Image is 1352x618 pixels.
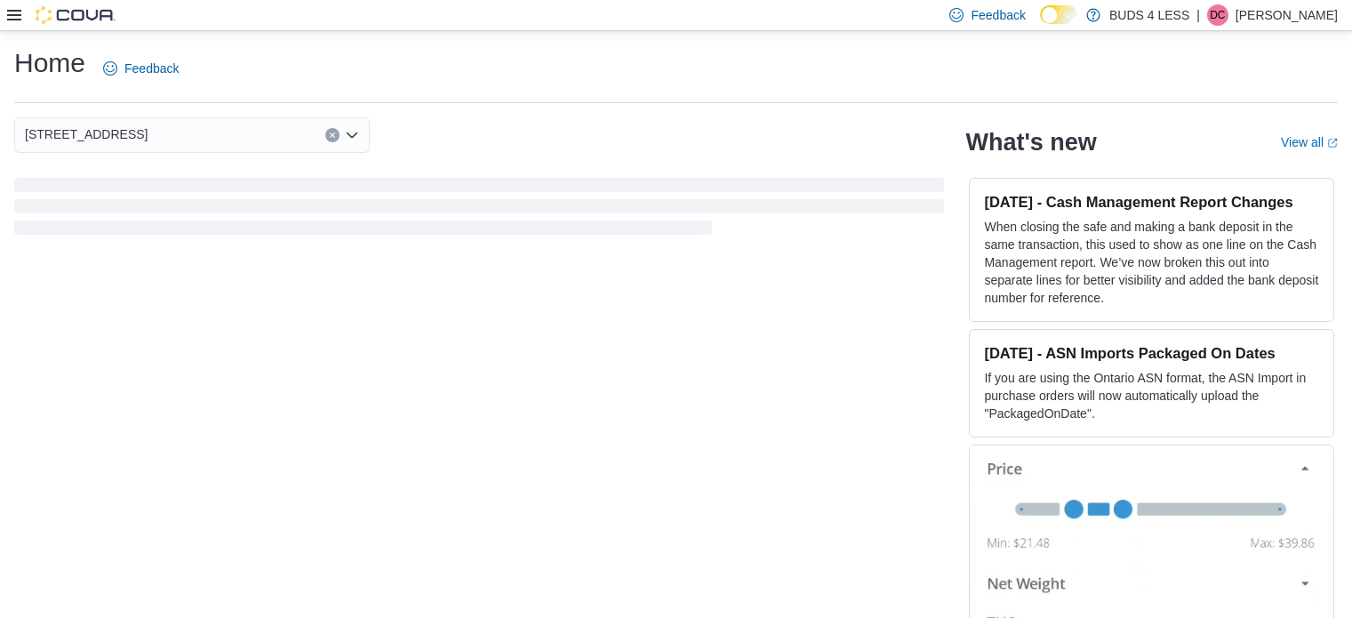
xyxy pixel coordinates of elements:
[325,128,340,142] button: Clear input
[36,6,116,24] img: Cova
[984,218,1319,307] p: When closing the safe and making a bank deposit in the same transaction, this used to show as one...
[14,181,944,238] span: Loading
[96,51,186,86] a: Feedback
[1236,4,1338,26] p: [PERSON_NAME]
[1327,138,1338,148] svg: External link
[971,6,1025,24] span: Feedback
[984,193,1319,211] h3: [DATE] - Cash Management Report Changes
[1207,4,1228,26] div: Diana Careri
[25,124,148,145] span: [STREET_ADDRESS]
[124,60,179,77] span: Feedback
[1109,4,1189,26] p: BUDS 4 LESS
[345,128,359,142] button: Open list of options
[1281,135,1338,149] a: View allExternal link
[1210,4,1225,26] span: DC
[984,369,1319,422] p: If you are using the Ontario ASN format, the ASN Import in purchase orders will now automatically...
[1040,5,1077,24] input: Dark Mode
[965,128,1096,157] h2: What's new
[984,344,1319,362] h3: [DATE] - ASN Imports Packaged On Dates
[1196,4,1200,26] p: |
[14,45,85,81] h1: Home
[1040,24,1041,25] span: Dark Mode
